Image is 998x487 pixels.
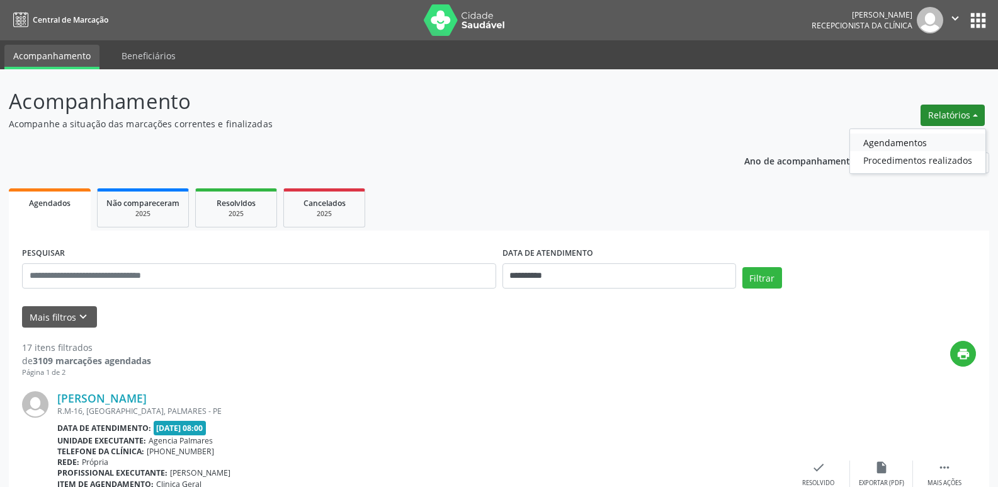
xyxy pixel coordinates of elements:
label: PESQUISAR [22,244,65,263]
b: Data de atendimento: [57,423,151,433]
span: Cancelados [303,198,346,209]
label: DATA DE ATENDIMENTO [502,244,593,263]
button: print [950,341,976,367]
a: Central de Marcação [9,9,108,30]
div: 2025 [205,209,268,219]
i: check [812,461,825,474]
ul: Relatórios [849,129,986,174]
strong: 3109 marcações agendadas [33,355,151,367]
i: print [956,347,970,361]
a: Beneficiários [113,45,184,67]
p: Acompanhamento [9,86,695,117]
div: [PERSON_NAME] [812,9,912,20]
span: [PERSON_NAME] [170,467,230,478]
div: Página 1 de 2 [22,367,151,378]
a: Procedimentos realizados [850,151,985,169]
button: Mais filtroskeyboard_arrow_down [22,306,97,328]
div: 17 itens filtrados [22,341,151,354]
i:  [948,11,962,25]
span: Própria [82,457,108,467]
button: Filtrar [742,267,782,289]
span: Central de Marcação [33,14,108,25]
img: img [917,7,943,33]
a: Agendamentos [850,134,985,151]
b: Profissional executante: [57,467,167,478]
span: Agencia Palmares [149,435,213,446]
span: Agendados [29,198,71,209]
button: Relatórios [921,105,985,126]
img: img [22,391,48,418]
div: de [22,354,151,367]
a: Acompanhamento [4,45,99,69]
button:  [943,7,967,33]
p: Acompanhe a situação das marcações correntes e finalizadas [9,117,695,130]
button: apps [967,9,989,32]
b: Rede: [57,457,79,467]
span: [DATE] 08:00 [154,421,207,435]
i: keyboard_arrow_down [76,310,90,324]
a: [PERSON_NAME] [57,391,147,405]
div: 2025 [293,209,356,219]
span: Recepcionista da clínica [812,20,912,31]
div: R.M-16, [GEOGRAPHIC_DATA], PALMARES - PE [57,406,787,416]
span: Não compareceram [106,198,179,209]
i:  [938,461,951,474]
p: Ano de acompanhamento [744,152,856,168]
span: [PHONE_NUMBER] [147,446,214,457]
b: Unidade executante: [57,435,146,446]
div: 2025 [106,209,179,219]
span: Resolvidos [217,198,256,209]
b: Telefone da clínica: [57,446,144,457]
i: insert_drive_file [875,461,888,474]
